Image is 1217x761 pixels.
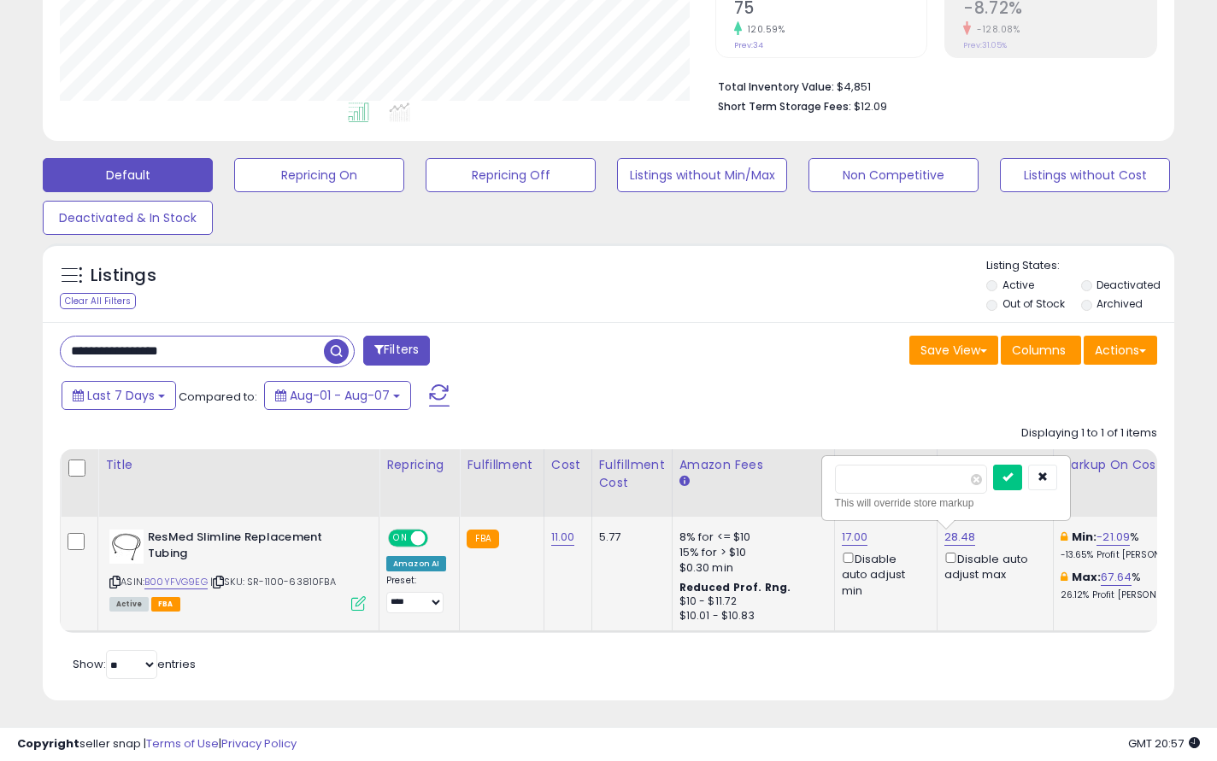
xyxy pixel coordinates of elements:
[1061,570,1202,601] div: %
[109,597,149,612] span: All listings currently available for purchase on Amazon
[73,656,196,672] span: Show: entries
[1002,296,1065,311] label: Out of Stock
[363,336,430,366] button: Filters
[386,575,446,613] div: Preset:
[426,158,596,192] button: Repricing Off
[1021,425,1157,442] div: Displaying 1 to 1 of 1 items
[599,456,665,492] div: Fulfillment Cost
[91,264,156,288] h5: Listings
[390,531,411,546] span: ON
[1101,569,1132,586] a: 67.64
[1002,278,1034,292] label: Active
[60,293,136,309] div: Clear All Filters
[679,594,821,609] div: $10 - $11.72
[234,158,404,192] button: Repricing On
[963,40,1007,50] small: Prev: 31.05%
[1053,449,1215,517] th: The percentage added to the cost of goods (COGS) that forms the calculator for Min & Max prices.
[944,529,976,546] a: 28.48
[854,98,887,114] span: $12.09
[1001,336,1081,365] button: Columns
[1061,456,1208,474] div: Markup on Cost
[1061,589,1202,601] p: 26.12% Profit [PERSON_NAME]
[1096,278,1161,292] label: Deactivated
[467,530,498,548] small: FBA
[62,381,176,410] button: Last 7 Days
[944,549,1040,582] div: Disable auto adjust max
[467,456,536,474] div: Fulfillment
[386,456,452,474] div: Repricing
[290,387,390,404] span: Aug-01 - Aug-07
[718,79,834,94] b: Total Inventory Value:
[742,23,785,36] small: 120.59%
[599,530,659,545] div: 5.77
[1072,569,1102,585] b: Max:
[87,387,155,404] span: Last 7 Days
[109,530,144,564] img: 41FyjiM42NL._SL40_.jpg
[679,474,690,489] small: Amazon Fees.
[842,549,924,599] div: Disable auto adjust min
[1012,342,1066,359] span: Columns
[1084,336,1157,365] button: Actions
[986,258,1174,274] p: Listing States:
[1061,549,1202,561] p: -13.65% Profit [PERSON_NAME]
[43,201,213,235] button: Deactivated & In Stock
[679,580,791,594] b: Reduced Prof. Rng.
[43,158,213,192] button: Default
[718,75,1145,96] li: $4,851
[17,736,297,752] div: seller snap | |
[679,545,821,560] div: 15% for > $10
[679,609,821,623] div: $10.01 - $10.83
[679,456,827,474] div: Amazon Fees
[842,529,868,546] a: 17.00
[264,381,411,410] button: Aug-01 - Aug-07
[148,530,356,565] b: ResMed Slimline Replacement Tubing
[679,560,821,576] div: $0.30 min
[617,158,787,192] button: Listings without Min/Max
[551,529,575,546] a: 11.00
[146,735,219,752] a: Terms of Use
[1128,735,1200,752] span: 2025-08-15 20:57 GMT
[109,530,366,609] div: ASIN:
[386,556,446,571] div: Amazon AI
[144,575,208,589] a: B00YFVG9EG
[1000,158,1170,192] button: Listings without Cost
[426,531,453,546] span: OFF
[909,336,998,365] button: Save View
[808,158,979,192] button: Non Competitive
[734,40,763,50] small: Prev: 34
[1096,529,1130,546] a: -21.09
[210,575,336,588] span: | SKU: SR-1100-63810FBA
[17,735,79,752] strong: Copyright
[151,597,180,612] span: FBA
[179,389,257,405] span: Compared to:
[221,735,297,752] a: Privacy Policy
[1072,529,1097,545] b: Min:
[718,99,851,114] b: Short Term Storage Fees:
[679,530,821,545] div: 8% for <= $10
[551,456,585,474] div: Cost
[835,495,1057,512] div: This will override store markup
[1096,296,1143,311] label: Archived
[105,456,372,474] div: Title
[1061,530,1202,561] div: %
[971,23,1020,36] small: -128.08%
